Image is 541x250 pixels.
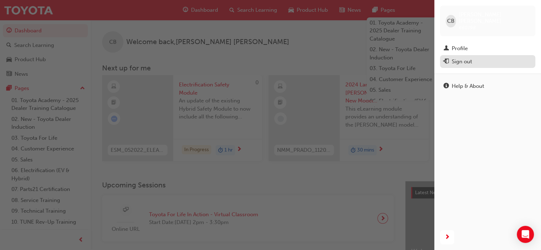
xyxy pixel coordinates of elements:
span: CB [447,17,455,25]
span: man-icon [444,46,449,52]
span: 660198 [459,25,476,31]
a: Help & About [440,80,535,93]
button: Sign out [440,55,535,68]
div: Profile [452,44,468,53]
div: Open Intercom Messenger [517,226,534,243]
span: next-icon [445,233,450,242]
span: [PERSON_NAME] [PERSON_NAME] [459,11,530,24]
div: Sign out [452,58,472,66]
span: info-icon [444,83,449,90]
span: exit-icon [444,59,449,65]
div: Help & About [452,82,484,90]
a: Profile [440,42,535,55]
